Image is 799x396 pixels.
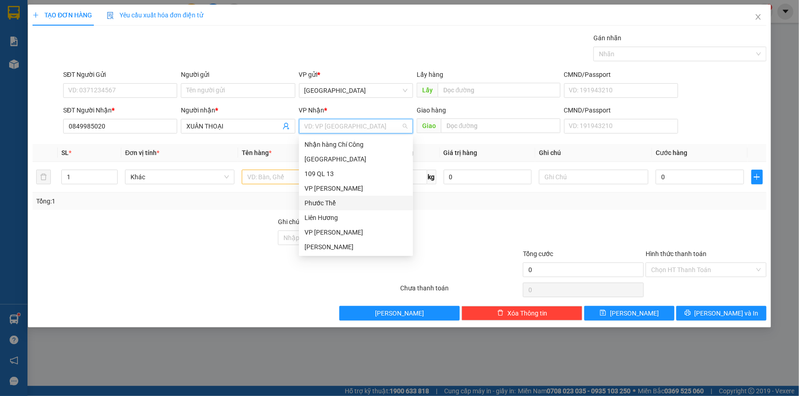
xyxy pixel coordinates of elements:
span: plus [752,173,762,181]
span: save [600,310,606,317]
div: Sài Gòn [299,152,413,166]
div: 109 QL 13 [299,166,413,181]
span: Yêu cầu xuất hóa đơn điện tử [107,11,203,19]
li: 01 [PERSON_NAME] [4,20,174,32]
label: Ghi chú đơn hàng [278,218,328,225]
div: Người nhận [181,105,295,115]
b: [PERSON_NAME] [53,6,130,17]
div: Lương Sơn [299,240,413,254]
div: VP Phan Rí [299,181,413,196]
div: Chưa thanh toán [400,283,522,299]
div: [PERSON_NAME] [304,242,408,252]
button: [PERSON_NAME] [339,306,460,321]
input: VD: Bàn, Ghế [242,170,351,184]
div: Liên Hương [299,210,413,225]
span: Giao hàng [417,107,446,114]
div: Người gửi [181,70,295,80]
button: Close [745,5,771,30]
li: 02523854854 [4,32,174,43]
input: Ghi chú đơn hàng [278,230,399,245]
span: phone [53,33,60,41]
span: Giá trị hàng [444,149,478,156]
span: close [755,13,762,21]
label: Hình thức thanh toán [646,250,707,257]
input: Dọc đường [441,118,560,133]
span: kg [427,170,436,184]
img: icon [107,12,114,19]
span: Tên hàng [242,149,272,156]
img: logo.jpg [4,4,50,50]
span: Tổng cước [523,250,553,257]
span: plus [33,12,39,18]
span: [PERSON_NAME] và In [695,308,759,318]
span: Lấy [417,83,438,97]
div: Tổng: 1 [36,196,309,206]
span: delete [497,310,504,317]
div: VP gửi [299,70,413,80]
label: Gán nhãn [593,34,621,42]
div: [GEOGRAPHIC_DATA] [304,154,408,164]
span: Xóa Thông tin [507,308,547,318]
span: Sài Gòn [304,84,408,97]
span: [PERSON_NAME] [375,308,424,318]
div: SĐT Người Nhận [63,105,177,115]
span: Lấy hàng [417,71,443,78]
b: GỬI : [GEOGRAPHIC_DATA] [4,57,159,72]
div: Liên Hương [304,213,408,223]
div: VP Phan Thiết [299,225,413,240]
span: Giao [417,118,441,133]
input: Dọc đường [438,83,560,97]
button: printer[PERSON_NAME] và In [676,306,766,321]
div: VP [PERSON_NAME] [304,227,408,237]
div: Phước Thể [299,196,413,210]
span: Cước hàng [656,149,687,156]
span: Đơn vị tính [125,149,159,156]
button: deleteXóa Thông tin [462,306,582,321]
div: CMND/Passport [564,70,678,80]
span: VP Nhận [299,107,325,114]
span: user-add [283,123,290,130]
div: SĐT Người Gửi [63,70,177,80]
div: Nhận hàng Chí Công [304,139,408,150]
th: Ghi chú [535,144,652,162]
div: Phước Thể [304,198,408,208]
span: Khác [130,170,229,184]
div: CMND/Passport [564,105,678,115]
input: 0 [444,170,532,184]
input: Ghi Chú [539,170,648,184]
span: printer [685,310,691,317]
button: save[PERSON_NAME] [584,306,674,321]
span: SL [61,149,69,156]
span: environment [53,22,60,29]
span: TẠO ĐƠN HÀNG [33,11,92,19]
div: 109 QL 13 [304,169,408,179]
span: [PERSON_NAME] [610,308,659,318]
button: delete [36,170,51,184]
div: Nhận hàng Chí Công [299,137,413,152]
div: VP [PERSON_NAME] [304,183,408,193]
button: plus [751,170,763,184]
